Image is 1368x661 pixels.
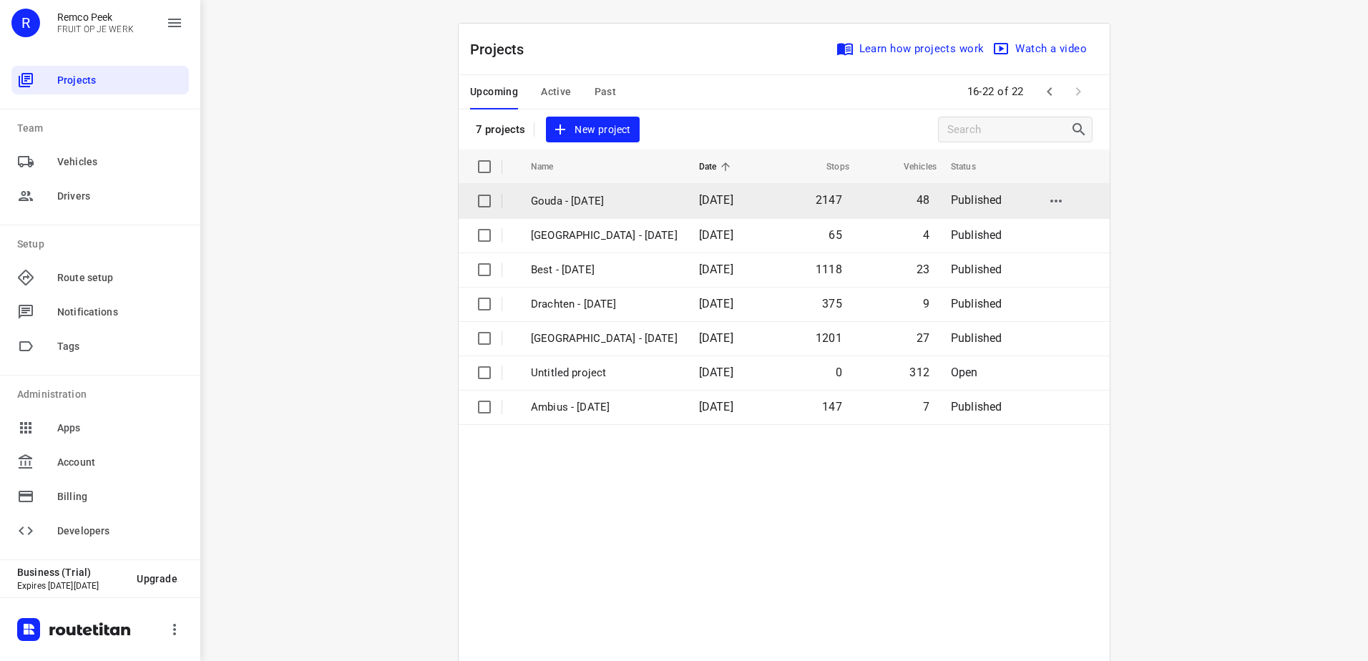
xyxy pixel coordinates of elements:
span: [DATE] [699,331,733,345]
p: Gouda - [DATE] [531,193,678,210]
span: Upgrade [137,573,177,584]
p: Zwolle - Wednesday [531,330,678,347]
p: Ambius - Monday [531,399,678,416]
div: Search [1070,121,1092,138]
span: Status [951,158,995,175]
span: [DATE] [699,263,733,276]
span: 2147 [816,193,842,207]
span: [DATE] [699,366,733,379]
div: Drivers [11,182,189,210]
span: Billing [57,489,183,504]
p: Untitled project [531,365,678,381]
span: [DATE] [699,400,733,413]
div: R [11,9,40,37]
span: 312 [909,366,929,379]
div: Vehicles [11,147,189,176]
span: Account [57,455,183,470]
span: 0 [836,366,842,379]
p: Team [17,121,189,136]
span: Open [951,366,978,379]
span: 9 [923,297,929,310]
div: Developers [11,516,189,545]
button: New project [546,117,639,143]
p: FRUIT OP JE WERK [57,24,134,34]
div: Route setup [11,263,189,292]
span: Published [951,400,1002,413]
span: 4 [923,228,929,242]
span: 1201 [816,331,842,345]
p: Setup [17,237,189,252]
div: Account [11,448,189,476]
span: Vehicles [57,155,183,170]
span: 16-22 of 22 [962,77,1030,107]
span: Published [951,331,1002,345]
p: Best - Wednesday [531,262,678,278]
span: 27 [917,331,929,345]
span: Active [541,83,571,101]
p: Antwerpen - Wednesday [531,227,678,244]
span: New project [554,121,630,139]
span: 48 [917,193,929,207]
span: Past [595,83,617,101]
span: [DATE] [699,228,733,242]
span: Published [951,297,1002,310]
p: Remco Peek [57,11,134,23]
p: Drachten - Wednesday [531,296,678,313]
p: 7 projects [476,123,525,136]
p: Administration [17,387,189,402]
input: Search projects [947,119,1070,141]
div: Projects [11,66,189,94]
div: Tags [11,332,189,361]
button: Upgrade [125,566,189,592]
div: Apps [11,413,189,442]
span: Date [699,158,736,175]
span: 1118 [816,263,842,276]
span: Name [531,158,572,175]
span: Published [951,263,1002,276]
span: 65 [829,228,841,242]
span: Stops [808,158,849,175]
span: Published [951,228,1002,242]
span: 23 [917,263,929,276]
p: Expires [DATE][DATE] [17,581,125,591]
span: Developers [57,524,183,539]
span: Projects [57,73,183,88]
span: Route setup [57,270,183,285]
span: Notifications [57,305,183,320]
span: Tags [57,339,183,354]
span: 7 [923,400,929,413]
span: Apps [57,421,183,436]
span: [DATE] [699,193,733,207]
span: [DATE] [699,297,733,310]
span: Vehicles [885,158,937,175]
p: Projects [470,39,536,60]
span: 147 [822,400,842,413]
p: Business (Trial) [17,567,125,578]
span: Previous Page [1035,77,1064,106]
span: Next Page [1064,77,1093,106]
span: Upcoming [470,83,518,101]
span: Published [951,193,1002,207]
div: Notifications [11,298,189,326]
div: Billing [11,482,189,511]
span: Drivers [57,189,183,204]
span: 375 [822,297,842,310]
